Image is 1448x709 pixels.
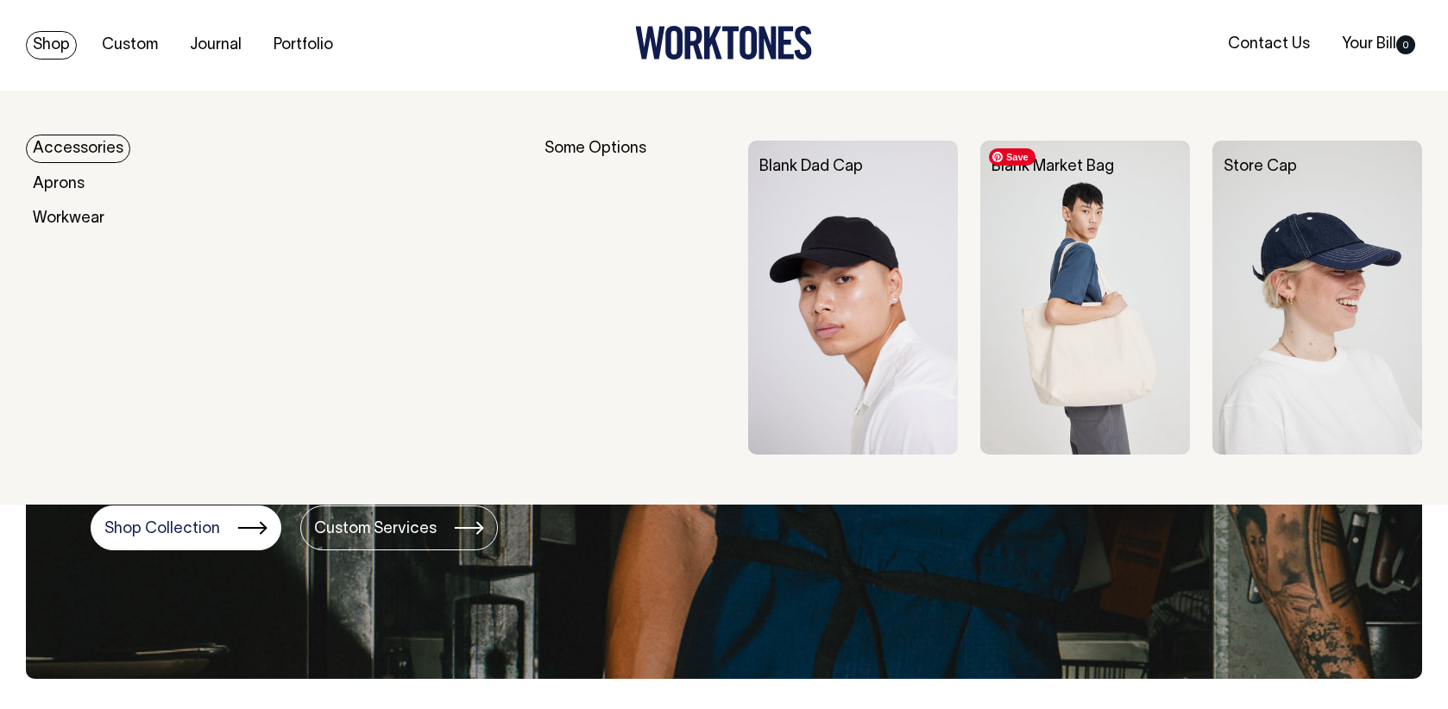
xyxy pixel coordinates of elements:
a: Portfolio [267,31,340,60]
span: Save [989,148,1036,166]
span: 0 [1396,35,1415,54]
a: Contact Us [1221,30,1317,59]
a: Blank Dad Cap [759,160,863,174]
a: Blank Market Bag [992,160,1114,174]
a: Custom [95,31,165,60]
a: Accessories [26,135,130,163]
a: Workwear [26,204,111,233]
a: Your Bill0 [1335,30,1422,59]
img: Blank Market Bag [980,141,1190,455]
a: Shop [26,31,77,60]
a: Shop Collection [91,505,281,550]
a: Aprons [26,170,91,198]
img: Blank Dad Cap [748,141,958,455]
a: Journal [183,31,249,60]
a: Store Cap [1224,160,1297,174]
img: Store Cap [1212,141,1422,455]
div: Some Options [545,141,726,455]
a: Custom Services [300,505,498,550]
